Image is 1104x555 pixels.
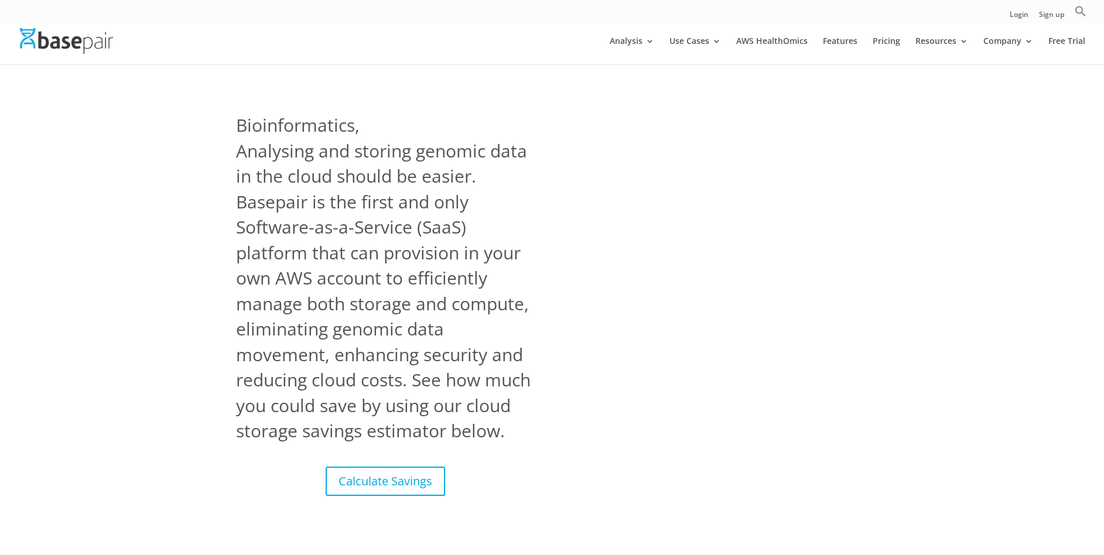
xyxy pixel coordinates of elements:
[983,37,1033,64] a: Company
[1010,11,1028,23] a: Login
[569,112,868,404] iframe: Basepair - NGS Analysis Simplified
[1075,5,1086,17] svg: Search
[20,28,113,53] img: Basepair
[669,37,721,64] a: Use Cases
[1039,11,1064,23] a: Sign up
[236,112,360,138] span: Bioinformatics,
[823,37,857,64] a: Features
[915,37,968,64] a: Resources
[236,138,535,444] span: Analysing and storing genomic data in the cloud should be easier. Basepair is the first and only ...
[1075,5,1086,23] a: Search Icon Link
[1048,37,1085,64] a: Free Trial
[736,37,808,64] a: AWS HealthOmics
[326,467,445,496] a: Calculate Savings
[610,37,654,64] a: Analysis
[873,37,900,64] a: Pricing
